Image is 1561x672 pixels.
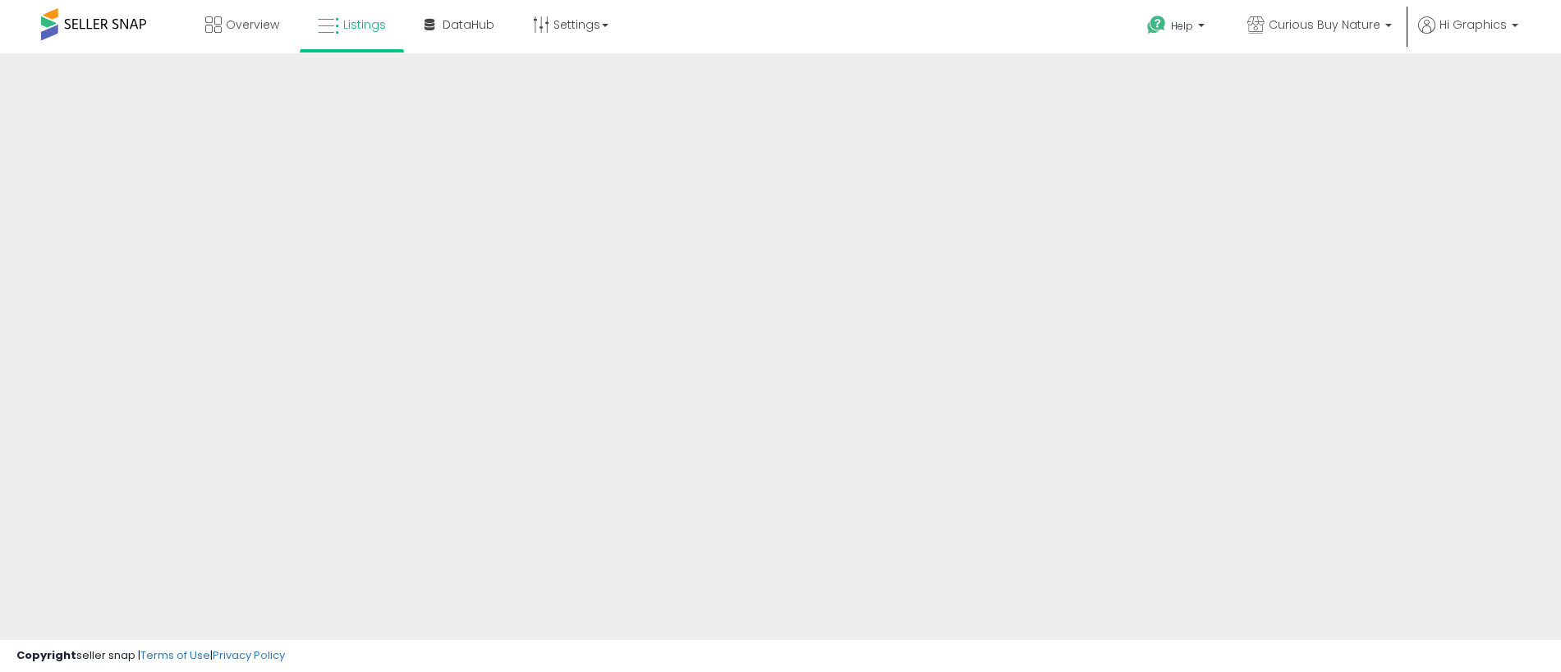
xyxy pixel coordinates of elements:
span: Help [1171,19,1193,33]
span: Listings [343,16,386,33]
strong: Copyright [16,647,76,663]
div: seller snap | | [16,648,285,664]
a: Hi Graphics [1418,16,1518,53]
span: Curious Buy Nature [1269,16,1380,33]
a: Help [1134,2,1221,53]
span: DataHub [443,16,494,33]
span: Overview [226,16,279,33]
a: Terms of Use [140,647,210,663]
a: Privacy Policy [213,647,285,663]
i: Get Help [1146,15,1167,35]
span: Hi Graphics [1439,16,1507,33]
